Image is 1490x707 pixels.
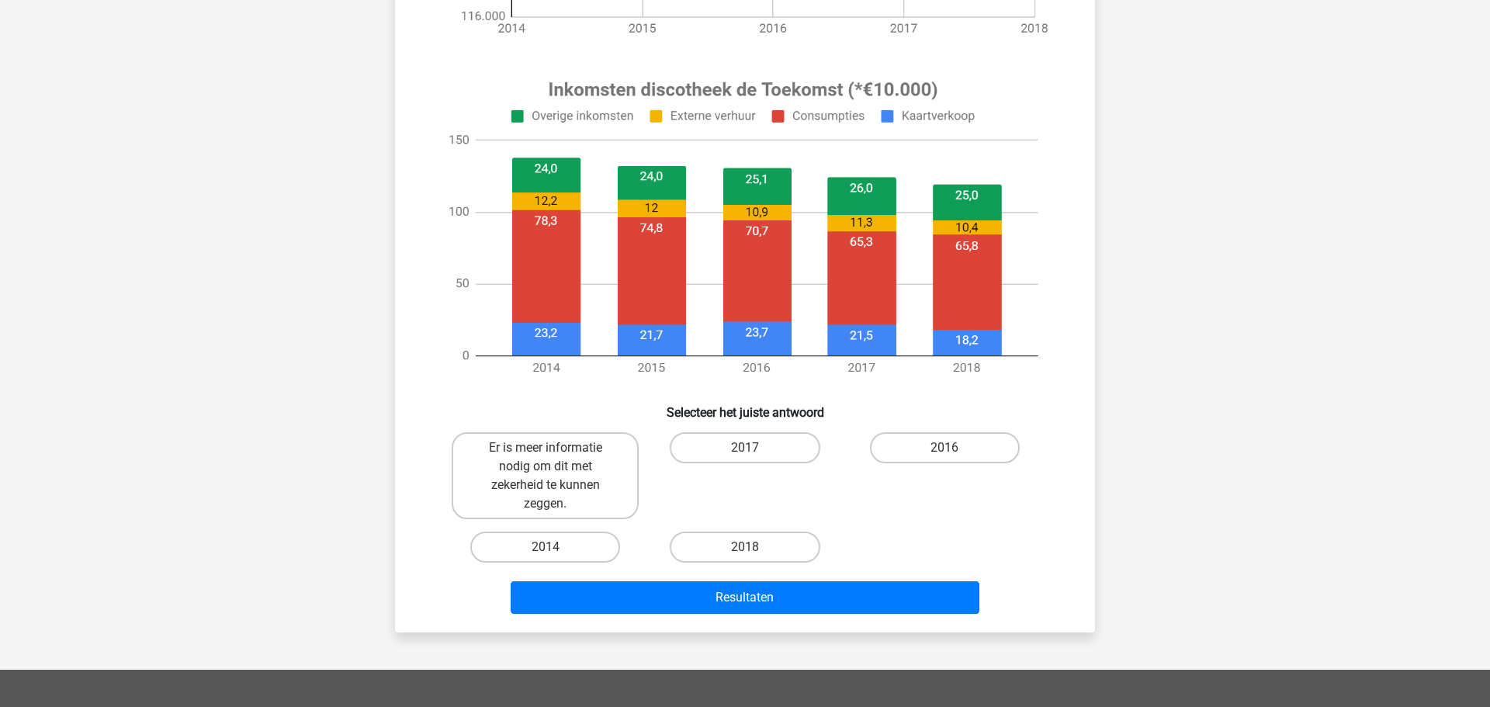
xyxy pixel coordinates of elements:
[452,432,639,519] label: Er is meer informatie nodig om dit met zekerheid te kunnen zeggen.
[670,532,819,563] label: 2018
[511,581,980,614] button: Resultaten
[420,393,1070,420] h6: Selecteer het juiste antwoord
[870,432,1020,463] label: 2016
[670,432,819,463] label: 2017
[470,532,620,563] label: 2014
